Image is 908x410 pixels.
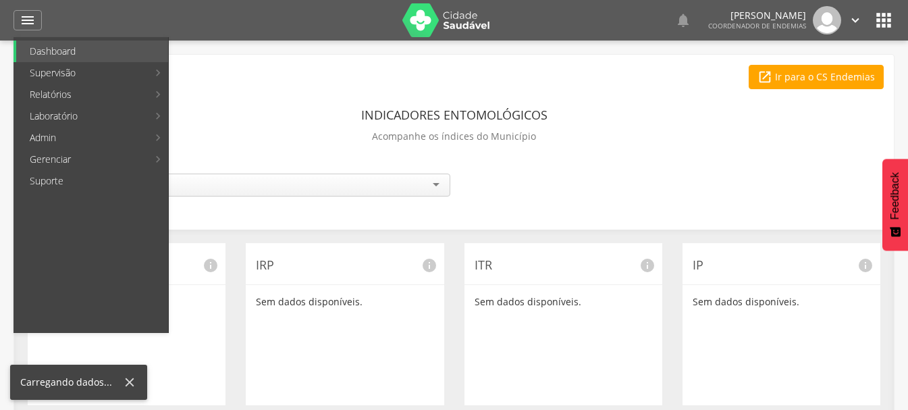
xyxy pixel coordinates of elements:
i:  [848,13,863,28]
a:  [848,6,863,34]
i:  [20,12,36,28]
i:  [757,70,772,84]
button: Feedback - Mostrar pesquisa [882,159,908,251]
p: Sem dados disponíveis. [475,295,652,309]
div: Carregando dados... [20,376,122,389]
a: Suporte [16,170,168,192]
p: Sem dados disponíveis. [693,295,870,309]
a:  [675,6,691,34]
header: Indicadores Entomológicos [361,103,548,127]
a: Laboratório [16,105,148,127]
p: ITR [475,257,652,274]
i:  [675,12,691,28]
a: Ir para o CS Endemias [749,65,884,89]
i: info [639,257,656,274]
p: Sem dados disponíveis. [256,295,433,309]
p: Acompanhe os índices do Município [372,127,536,146]
i: info [857,257,874,274]
span: Coordenador de Endemias [708,21,806,30]
a: Dashboard [16,41,168,62]
p: [PERSON_NAME] [708,11,806,20]
i: info [421,257,437,274]
p: IRP [256,257,433,274]
a: Relatórios [16,84,148,105]
a: Gerenciar [16,149,148,170]
a: Admin [16,127,148,149]
i: info [203,257,219,274]
span: Feedback [889,172,901,220]
i:  [873,9,894,31]
p: IP [693,257,870,274]
a: Supervisão [16,62,148,84]
a:  [14,10,42,30]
